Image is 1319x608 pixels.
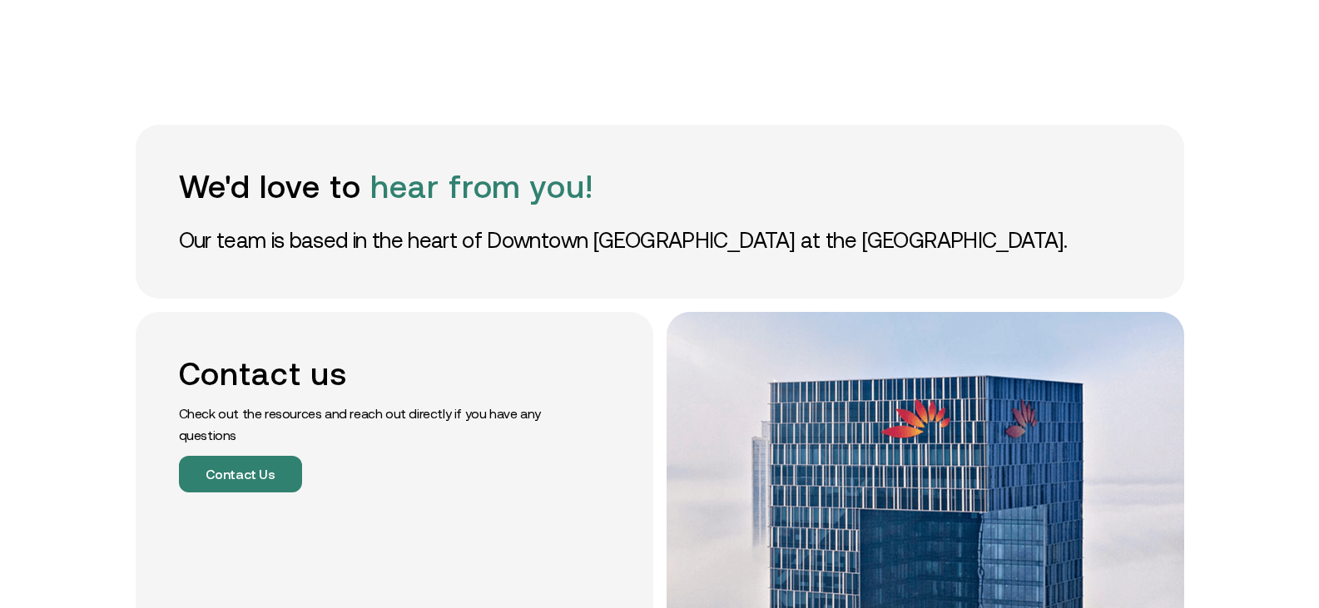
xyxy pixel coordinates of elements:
h2: Contact us [179,355,553,393]
h1: We'd love to [179,168,1141,205]
span: hear from you! [370,169,593,205]
button: Contact Us [179,456,302,492]
p: Our team is based in the heart of Downtown [GEOGRAPHIC_DATA] at the [GEOGRAPHIC_DATA]. [179,225,1141,255]
p: Check out the resources and reach out directly if you have any questions [179,403,553,446]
